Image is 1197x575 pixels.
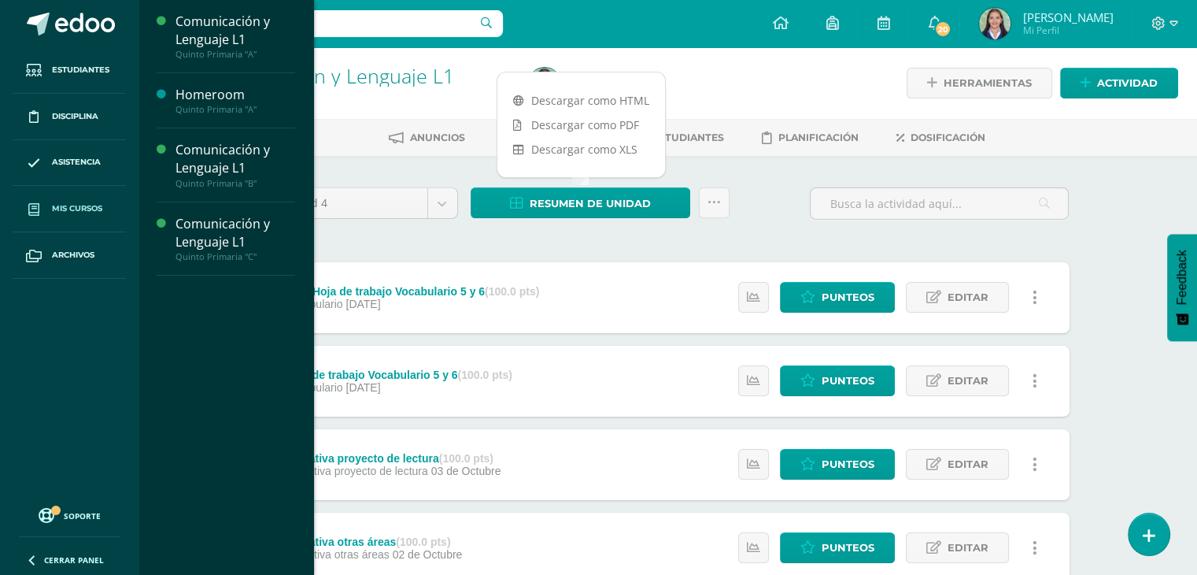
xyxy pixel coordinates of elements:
span: Feedback [1175,250,1189,305]
span: Editar [948,366,988,395]
a: Herramientas [907,68,1052,98]
span: Estudiantes [52,64,109,76]
a: Anuncios [389,125,465,150]
div: PMA Hoja de trabajo Vocabulario 5 y 6 [285,285,539,298]
a: Estudiantes [630,125,724,150]
span: Actividad [1097,69,1158,98]
span: Editar [948,450,988,479]
a: Punteos [780,532,895,563]
span: Asistencia [52,156,101,169]
a: Estudiantes [13,47,126,94]
span: 03 de Octubre [431,465,501,477]
a: Descargar como HTML [497,88,665,113]
span: Anuncios [410,132,465,143]
span: Cerrar panel [44,555,104,566]
div: Sumativa proyecto de lectura [285,452,501,465]
span: Soporte [64,510,101,521]
span: Punteos [822,533,874,562]
a: Comunicación y Lenguaje L1Quinto Primaria "B" [175,141,295,188]
div: Hoja de trabajo Vocabulario 5 y 6 [285,369,512,381]
span: Editar [948,283,988,312]
div: Sumativa otras áreas [285,536,462,548]
a: Soporte [19,504,120,525]
a: Comunicación y Lenguaje L1 [198,62,454,89]
div: Quinto Primaria "C" [175,251,295,262]
strong: (100.0 pts) [485,285,539,298]
div: Comunicación y Lenguaje L1 [175,215,295,251]
a: Asistencia [13,140,126,187]
span: Estudiantes [652,132,724,143]
div: Quinto Primaria "A" [175,49,295,60]
div: Homeroom [175,86,295,104]
span: Herramientas [944,69,1032,98]
a: Archivos [13,232,126,279]
a: Comunicación y Lenguaje L1Quinto Primaria "C" [175,215,295,262]
span: Dosificación [911,132,985,143]
a: Actividad [1060,68,1178,98]
h1: Comunicación y Lenguaje L1 [198,65,510,87]
strong: (100.0 pts) [458,369,512,381]
span: Resumen de unidad [530,189,651,218]
a: Descargar como XLS [497,137,665,161]
div: Quinto Primaria 'C' [198,87,510,102]
a: Disciplina [13,94,126,140]
input: Busca un usuario... [149,10,503,37]
span: Editar [948,533,988,562]
a: Descargar como PDF [497,113,665,137]
img: 018c042a8e8dd272ac269bce2b175a24.png [979,8,1010,39]
span: 20 [934,20,951,38]
span: [DATE] [345,381,380,394]
span: 02 de Octubre [393,548,463,561]
div: Quinto Primaria "A" [175,104,295,115]
div: Comunicación y Lenguaje L1 [175,13,295,49]
span: Punteos [822,450,874,479]
a: Dosificación [896,125,985,150]
span: Sumativa otras áreas [285,548,389,561]
span: Mi Perfil [1022,24,1113,37]
a: Punteos [780,365,895,396]
a: Unidad 4 [268,188,457,218]
a: Punteos [780,449,895,480]
span: Disciplina [52,110,98,123]
span: Unidad 4 [279,188,416,218]
span: Punteos [822,366,874,395]
input: Busca la actividad aquí... [811,188,1068,219]
span: Mis cursos [52,202,102,215]
span: Planificación [778,132,859,143]
a: Planificación [762,125,859,150]
span: Punteos [822,283,874,312]
img: 018c042a8e8dd272ac269bce2b175a24.png [529,68,560,99]
span: Sumativa proyecto de lectura [285,465,427,477]
div: Comunicación y Lenguaje L1 [175,141,295,177]
a: Resumen de unidad [471,187,690,218]
span: [DATE] [345,298,380,310]
a: HomeroomQuinto Primaria "A" [175,86,295,115]
span: [PERSON_NAME] [1022,9,1113,25]
div: Quinto Primaria "B" [175,178,295,189]
a: Punteos [780,282,895,313]
a: Comunicación y Lenguaje L1Quinto Primaria "A" [175,13,295,60]
span: Archivos [52,249,94,262]
button: Feedback - Mostrar encuesta [1167,234,1197,341]
a: Mis cursos [13,186,126,232]
strong: (100.0 pts) [396,536,450,548]
strong: (100.0 pts) [439,452,493,465]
